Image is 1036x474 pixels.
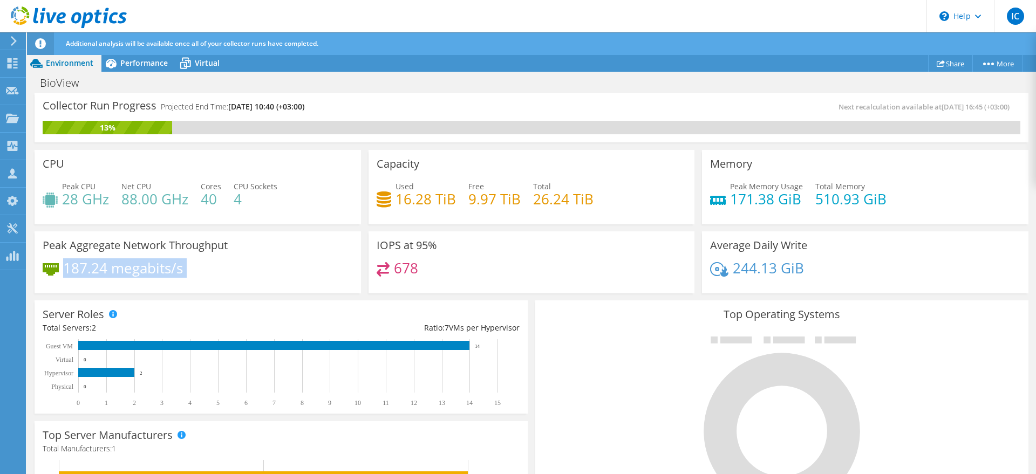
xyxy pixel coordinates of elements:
text: 2 [140,370,142,376]
h3: Top Operating Systems [543,308,1020,320]
text: 11 [383,399,389,407]
text: 6 [244,399,248,407]
h3: Top Server Manufacturers [43,429,173,441]
span: Additional analysis will be available once all of your collector runs have completed. [66,39,318,48]
span: 7 [445,322,449,333]
h4: 4 [234,193,277,205]
h4: 510.93 GiB [815,193,887,205]
h4: Projected End Time: [161,101,304,113]
h3: Server Roles [43,308,104,320]
text: 0 [84,384,86,389]
a: Share [928,55,973,72]
h4: 171.38 GiB [730,193,803,205]
text: 13 [439,399,445,407]
span: CPU Sockets [234,181,277,191]
h3: Average Daily Write [710,239,807,251]
h4: 9.97 TiB [468,193,521,205]
h3: IOPS at 95% [377,239,437,251]
text: Virtual [56,356,74,363]
span: Virtual [195,58,220,68]
text: 7 [272,399,276,407]
h1: BioView [35,77,96,89]
span: [DATE] 16:45 (+03:00) [942,102,1010,112]
span: Used [396,181,414,191]
span: 1 [112,443,116,454]
text: 0 [84,357,86,362]
span: [DATE] 10:40 (+03:00) [228,101,304,112]
h4: 678 [394,262,418,274]
text: 14 [475,344,480,349]
text: Hypervisor [44,369,73,377]
span: Net CPU [121,181,151,191]
text: 15 [494,399,501,407]
div: Total Servers: [43,322,281,334]
h4: 16.28 TiB [396,193,456,205]
span: Next recalculation available at [839,102,1015,112]
h4: 88.00 GHz [121,193,188,205]
text: 5 [216,399,220,407]
text: Physical [51,383,73,390]
span: Cores [201,181,221,191]
text: 12 [411,399,417,407]
h4: 28 GHz [62,193,109,205]
h4: 244.13 GiB [733,262,804,274]
h4: Total Manufacturers: [43,443,520,455]
text: 10 [355,399,361,407]
h3: Capacity [377,158,419,170]
h4: 26.24 TiB [533,193,594,205]
span: Performance [120,58,168,68]
a: More [972,55,1023,72]
span: Peak Memory Usage [730,181,803,191]
text: 9 [328,399,331,407]
span: Free [468,181,484,191]
text: 4 [188,399,192,407]
text: 0 [77,399,80,407]
text: 3 [160,399,163,407]
span: IC [1007,8,1024,25]
text: 14 [466,399,473,407]
text: 8 [301,399,304,407]
svg: \n [939,11,949,21]
span: Environment [46,58,93,68]
text: 2 [133,399,136,407]
h3: CPU [43,158,64,170]
div: Ratio: VMs per Hypervisor [281,322,520,334]
h3: Memory [710,158,752,170]
span: Total [533,181,551,191]
span: Peak CPU [62,181,96,191]
span: 2 [92,322,96,333]
h4: 187.24 megabits/s [63,262,183,274]
span: Total Memory [815,181,865,191]
h3: Peak Aggregate Network Throughput [43,239,228,251]
h4: 40 [201,193,221,205]
div: 13% [43,122,172,134]
text: 1 [105,399,108,407]
text: Guest VM [46,342,73,350]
